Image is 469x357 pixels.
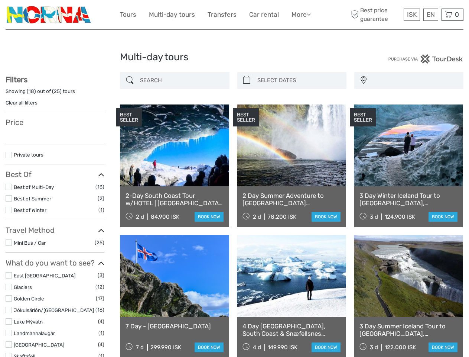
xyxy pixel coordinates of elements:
a: 3 Day Winter Iceland Tour to [GEOGRAPHIC_DATA], [GEOGRAPHIC_DATA], [GEOGRAPHIC_DATA] and [GEOGRAP... [359,192,457,207]
a: Car rental [249,9,279,20]
a: Jökulsárlón/[GEOGRAPHIC_DATA] [14,307,94,313]
a: East [GEOGRAPHIC_DATA] [14,273,75,279]
span: (25) [95,238,104,247]
span: (13) [95,183,104,191]
label: 18 [29,88,34,95]
div: BEST SELLER [116,108,142,127]
span: (17) [96,294,104,303]
span: (4) [98,317,104,326]
a: Private tours [14,152,43,158]
a: [GEOGRAPHIC_DATA] [14,342,64,348]
a: Lake Mývatn [14,319,43,325]
h3: Best Of [6,170,104,179]
a: Mini Bus / Car [14,240,46,246]
span: 2 d [136,213,144,220]
a: book now [429,342,457,352]
span: ISK [407,11,417,18]
h3: Price [6,118,104,127]
a: 7 Day - [GEOGRAPHIC_DATA] [126,322,224,330]
strong: Filters [6,75,27,84]
div: 299.990 ISK [150,344,181,351]
div: 149.990 ISK [268,344,297,351]
div: EN [423,9,438,21]
div: BEST SELLER [350,108,376,127]
div: 78.200 ISK [268,213,296,220]
a: book now [312,342,341,352]
div: 84.900 ISK [151,213,179,220]
a: Best of Winter [14,207,46,213]
img: PurchaseViaTourDesk.png [388,54,463,64]
span: 7 d [136,344,144,351]
span: (16) [95,306,104,314]
span: 2 d [253,213,261,220]
span: (12) [95,283,104,291]
span: 4 d [253,344,261,351]
input: SELECT DATES [254,74,343,87]
label: 25 [54,88,60,95]
div: BEST SELLER [233,108,259,127]
span: Best price guarantee [349,6,402,23]
a: Glaciers [14,284,32,290]
a: book now [195,212,224,222]
span: (4) [98,340,104,349]
a: book now [195,342,224,352]
span: 3 d [370,344,378,351]
a: Best of Summer [14,196,51,202]
h3: Travel Method [6,226,104,235]
span: 3 d [370,213,378,220]
img: 3202-b9b3bc54-fa5a-4c2d-a914-9444aec66679_logo_small.png [6,6,93,24]
a: Golden Circle [14,296,44,302]
a: More [292,9,311,20]
a: book now [312,212,341,222]
span: (1) [98,206,104,214]
div: 122.000 ISK [385,344,416,351]
span: (3) [98,271,104,280]
span: (2) [98,194,104,203]
div: 124.900 ISK [385,213,415,220]
a: Multi-day tours [149,9,195,20]
a: Best of Multi-Day [14,184,54,190]
input: SEARCH [137,74,225,87]
a: 4 Day [GEOGRAPHIC_DATA], South Coast & Snæfellsnes Small-Group Tour [242,322,341,338]
a: book now [429,212,457,222]
span: (1) [98,329,104,337]
span: 0 [454,11,460,18]
div: Showing ( ) out of ( ) tours [6,88,104,99]
h3: What do you want to see? [6,258,104,267]
a: Tours [120,9,136,20]
a: 2-Day South Coast Tour w/HOTEL | [GEOGRAPHIC_DATA], [GEOGRAPHIC_DATA], [GEOGRAPHIC_DATA] & Waterf... [126,192,224,207]
a: 3 Day Summer Iceland Tour to [GEOGRAPHIC_DATA], [GEOGRAPHIC_DATA] with Glacier Lagoon & Glacier Hike [359,322,457,338]
a: 2 Day Summer Adventure to [GEOGRAPHIC_DATA] [GEOGRAPHIC_DATA], Glacier Hiking, [GEOGRAPHIC_DATA],... [242,192,341,207]
a: Transfers [208,9,237,20]
a: Clear all filters [6,100,38,106]
a: Landmannalaugar [14,330,55,336]
h1: Multi-day tours [120,51,349,63]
